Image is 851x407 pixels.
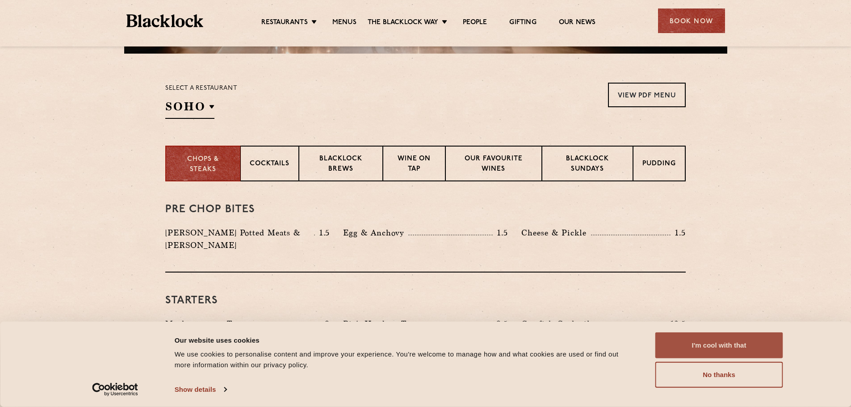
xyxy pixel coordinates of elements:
[165,227,314,252] p: [PERSON_NAME] Potted Meats & [PERSON_NAME]
[521,318,595,330] p: Crayfish Cocktail
[343,227,408,239] p: Egg & Anchovy
[175,383,226,396] a: Show details
[165,204,686,215] h3: Pre Chop Bites
[392,154,436,175] p: Wine on Tap
[666,318,686,330] p: 10.5
[175,349,635,370] div: We use cookies to personalise content and improve your experience. You're welcome to manage how a...
[320,318,330,330] p: 8
[165,318,252,330] p: Mushrooms on Toast
[642,159,676,170] p: Pudding
[559,18,596,28] a: Our News
[76,383,154,396] a: Usercentrics Cookiebot - opens in a new window
[165,83,237,94] p: Select a restaurant
[655,362,783,388] button: No thanks
[455,154,532,175] p: Our favourite wines
[608,83,686,107] a: View PDF Menu
[126,14,204,27] img: BL_Textured_Logo-footer-cropped.svg
[175,155,231,175] p: Chops & Steaks
[308,154,373,175] p: Blacklock Brews
[343,318,426,330] p: Pig's Head on Toast
[315,227,330,239] p: 1.5
[368,18,438,28] a: The Blacklock Way
[261,18,308,28] a: Restaurants
[492,318,508,330] p: 8.5
[332,18,356,28] a: Menus
[165,99,214,119] h2: SOHO
[509,18,536,28] a: Gifting
[551,154,624,175] p: Blacklock Sundays
[658,8,725,33] div: Book Now
[463,18,487,28] a: People
[493,227,508,239] p: 1.5
[165,295,686,306] h3: Starters
[250,159,289,170] p: Cocktails
[175,335,635,345] div: Our website uses cookies
[655,332,783,358] button: I'm cool with that
[671,227,686,239] p: 1.5
[521,227,591,239] p: Cheese & Pickle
